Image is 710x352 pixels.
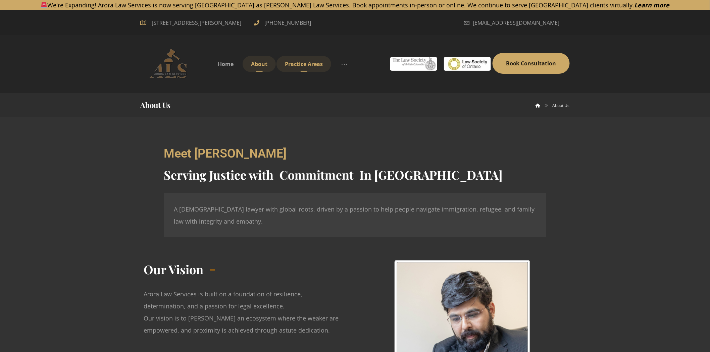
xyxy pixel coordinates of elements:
span: About [251,60,267,68]
img: # [444,57,491,71]
a: Book Consultation [493,53,570,74]
span: Home [218,60,234,68]
span: _ [210,270,215,271]
span: Serving Justice with [164,167,273,183]
b: Commitment [280,166,353,183]
p: Arora Law Services is built on a foundation of resilience, determination, and a passion for legal... [144,288,342,312]
h1: About Us [140,100,170,110]
h2: Meet [PERSON_NAME] [164,148,546,160]
img: Arora Law Services [140,48,201,78]
a: About [243,56,276,72]
span: [EMAIL_ADDRESS][DOMAIN_NAME] [473,17,560,28]
p: We're Expanding! Arora Law Services is now serving [GEOGRAPHIC_DATA] as [PERSON_NAME] Law Service... [41,2,670,8]
a: Home [209,56,242,72]
p: Our vision is to [PERSON_NAME] an ecosystem where the weaker are empowered, and proximity is achi... [144,312,342,336]
a: [PHONE_NUMBER] [254,18,313,26]
span: Book Consultation [506,60,556,67]
img: 🚨 [41,2,47,8]
a: Learn more [634,1,669,9]
span: [PHONE_NUMBER] [263,17,313,28]
h2: Our Vision [144,261,203,278]
p: A [DEMOGRAPHIC_DATA] lawyer with global roots, driven by a passion to help people navigate immigr... [174,203,536,227]
a: More links [332,56,357,72]
span: [STREET_ADDRESS][PERSON_NAME] [149,17,244,28]
a: [STREET_ADDRESS][PERSON_NAME] [140,18,244,26]
a: Advocate (IN) | Barrister (CA) | Solicitor | Notary Public [140,48,201,78]
a: Practice Areas [276,56,331,72]
span: In [GEOGRAPHIC_DATA] [359,167,503,183]
span: Practice Areas [285,60,323,68]
a: Arora Law Services [536,103,541,108]
img: # [390,57,437,71]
